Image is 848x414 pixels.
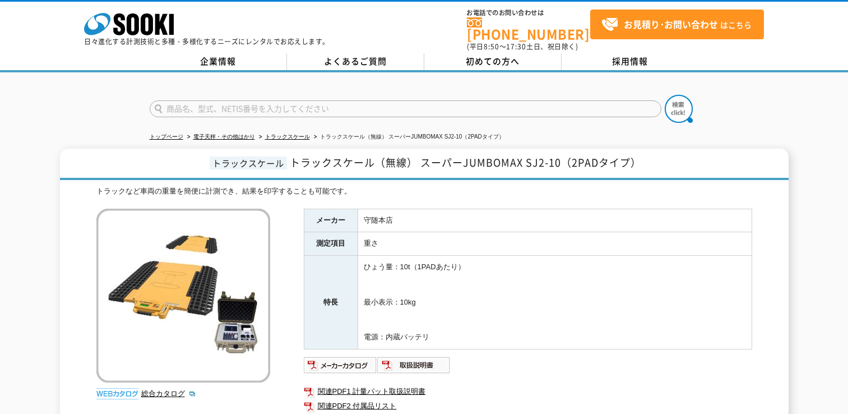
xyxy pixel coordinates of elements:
[193,134,255,140] a: 電子天秤・その他はかり
[290,155,641,170] span: トラックスケール（無線） スーパーJUMBOMAX SJ2-10（2PADタイプ）
[358,209,752,232] td: 守随本店
[96,186,752,197] div: トラックなど車両の重量を簡便に計測でき、結果を印字することも可能です。
[466,55,520,67] span: 初めての方へ
[265,134,310,140] a: トラックスケール
[304,399,752,413] a: 関連PDF2 付属品リスト
[304,209,358,232] th: メーカー
[506,42,526,52] span: 17:30
[590,10,764,39] a: お見積り･お問い合わせはこちら
[624,17,718,31] strong: お見積り･お問い合わせ
[141,389,196,398] a: 総合カタログ
[358,232,752,256] td: 重さ
[287,53,424,70] a: よくあるご質問
[96,388,138,399] img: webカタログ
[150,53,287,70] a: 企業情報
[665,95,693,123] img: btn_search.png
[304,356,377,374] img: メーカーカタログ
[304,256,358,349] th: 特長
[484,42,499,52] span: 8:50
[150,100,661,117] input: 商品名、型式、NETIS番号を入力してください
[562,53,699,70] a: 採用情報
[304,384,752,399] a: 関連PDF1 計量パット取扱説明書
[467,42,578,52] span: (平日 ～ 土日、祝日除く)
[377,356,451,374] img: 取扱説明書
[96,209,270,383] img: トラックスケール（無線） スーパーJUMBOMAX SJ2-10（2PADタイプ）
[601,16,752,33] span: はこちら
[84,38,330,45] p: 日々進化する計測技術と多種・多様化するニーズにレンタルでお応えします。
[424,53,562,70] a: 初めての方へ
[377,364,451,372] a: 取扱説明書
[304,232,358,256] th: 測定項目
[312,131,504,143] li: トラックスケール（無線） スーパーJUMBOMAX SJ2-10（2PADタイプ）
[150,134,183,140] a: トップページ
[210,157,287,169] span: トラックスケール
[304,364,377,372] a: メーカーカタログ
[358,256,752,349] td: ひょう量：10t（1PADあたり） 最小表示：10kg 電源：内蔵バッテリ
[467,17,590,40] a: [PHONE_NUMBER]
[467,10,590,16] span: お電話でのお問い合わせは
